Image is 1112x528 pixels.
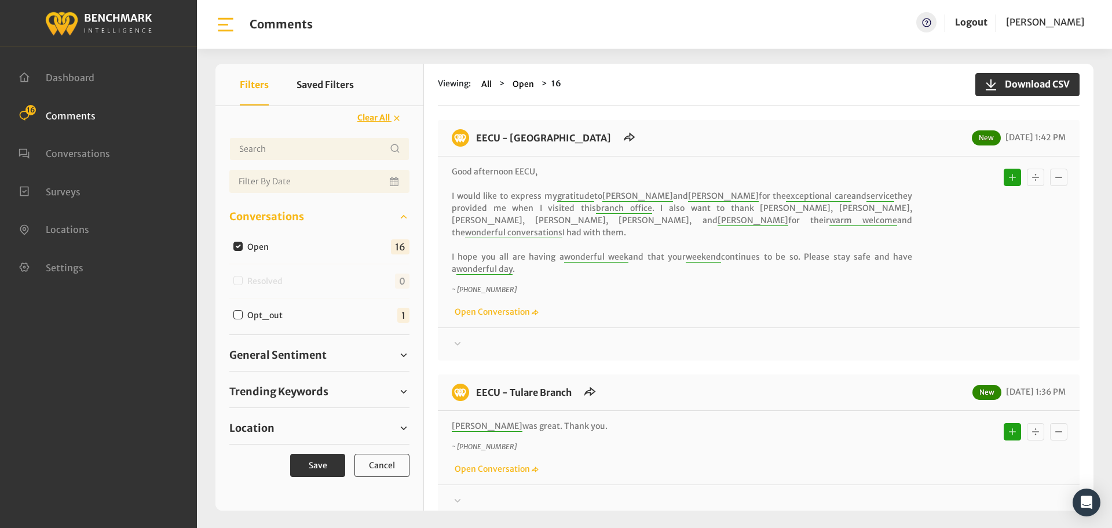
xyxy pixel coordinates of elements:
span: branch office [596,203,652,214]
button: Clear All [350,108,409,128]
span: Conversations [229,209,304,224]
span: Viewing: [438,78,471,91]
img: benchmark [45,9,152,37]
span: Clear All [357,112,390,123]
span: service [866,191,894,202]
span: warm welcome [829,215,897,226]
span: [PERSON_NAME] [688,191,759,202]
a: General Sentiment [229,347,409,364]
a: Conversations [19,147,110,158]
label: Opt_out [243,309,292,322]
button: Filters [240,64,269,105]
label: Open [243,241,278,253]
a: Location [229,420,409,437]
span: Trending Keywords [229,384,328,399]
span: Conversations [46,148,110,159]
div: Basic example [1001,166,1070,189]
i: ~ [PHONE_NUMBER] [452,442,517,451]
input: Username [229,137,409,161]
a: Settings [19,261,83,272]
span: Settings [46,261,83,273]
i: ~ [PHONE_NUMBER] [452,285,517,294]
span: New [972,130,1001,145]
a: Logout [955,12,987,32]
span: [PERSON_NAME] [718,215,788,226]
span: 16 [391,239,409,254]
img: benchmark [452,129,469,147]
img: bar [215,14,236,35]
a: Conversations [229,208,409,225]
span: weekend [686,252,721,263]
span: exceptional care [786,191,851,202]
h6: EECU - Tulare Branch [469,384,579,401]
span: Location [229,420,275,436]
a: Open Conversation [452,307,539,317]
span: [PERSON_NAME] [1006,16,1084,28]
button: All [478,78,495,91]
span: wonderful week [564,252,628,263]
a: Locations [19,223,89,234]
input: Date range input field [229,170,409,193]
span: 1 [397,308,409,323]
div: Basic example [1001,420,1070,443]
label: Resolved [243,275,292,287]
a: Logout [955,16,987,28]
span: Comments [46,110,96,121]
button: Open Calendar [387,170,403,193]
span: Dashboard [46,72,94,83]
span: 16 [25,105,36,115]
a: Dashboard [19,71,94,82]
span: Locations [46,224,89,235]
img: benchmark [452,384,469,401]
span: 0 [395,274,409,289]
button: Saved Filters [297,64,354,105]
span: Surveys [46,185,81,197]
strong: 16 [551,78,561,89]
span: New [972,385,1001,400]
a: Open Conversation [452,464,539,474]
h1: Comments [250,17,313,31]
span: General Sentiment [229,347,327,363]
span: Download CSV [998,77,1070,91]
span: gratitude [557,191,594,202]
div: Open Intercom Messenger [1073,489,1100,516]
a: EECU - Tulare Branch [476,387,572,398]
a: Trending Keywords [229,383,409,400]
button: Save [290,454,345,477]
span: wonderful conversations [465,227,562,238]
a: EECU - [GEOGRAPHIC_DATA] [476,132,611,144]
span: [DATE] 1:36 PM [1003,387,1066,397]
span: [PERSON_NAME] [602,191,673,202]
a: [PERSON_NAME] [1006,12,1084,32]
a: Comments 16 [19,109,96,121]
input: Open [233,242,243,251]
button: Cancel [354,454,409,477]
span: wonderful day [456,264,513,275]
span: [DATE] 1:42 PM [1003,132,1066,143]
span: [PERSON_NAME] [452,421,522,432]
button: Download CSV [975,73,1080,96]
p: Good afternoon EECU, I would like to express my to and for the and they provided me when I visite... [452,166,912,275]
a: Surveys [19,185,81,196]
p: was great. Thank you. [452,420,912,432]
button: Open [509,78,537,91]
input: Opt_out [233,310,243,319]
h6: EECU - Clovis Old Town [469,129,618,147]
